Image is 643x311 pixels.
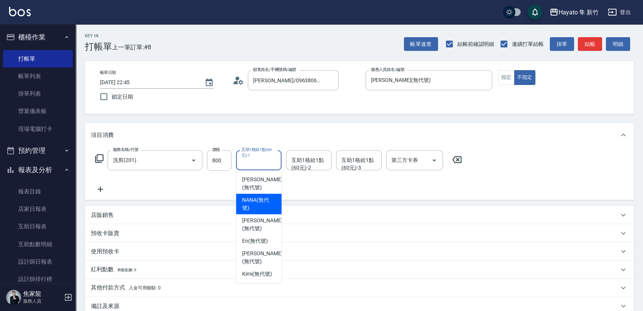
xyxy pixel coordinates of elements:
p: 項目消費 [91,131,114,139]
span: [PERSON_NAME] (無代號) [242,217,282,232]
div: 其他付款方式入金可用餘額: 0 [85,279,634,297]
a: 報表目錄 [3,183,73,200]
h5: 焦家龍 [23,290,62,298]
button: 報表及分析 [3,160,73,180]
label: 服務名稱/代號 [113,147,138,152]
span: 剩餘點數: 0 [117,268,136,272]
span: En (無代號) [242,237,268,245]
span: 連續打單結帳 [512,40,544,48]
a: 帳單列表 [3,68,73,85]
div: 使用預收卡 [85,242,634,261]
a: 現場電腦打卡 [3,120,73,138]
span: 結帳前確認明細 [457,40,494,48]
button: Open [428,154,440,166]
button: 明細 [606,37,630,51]
p: 預收卡販賣 [91,229,119,237]
button: Hayato 隼 新竹 [546,5,602,20]
p: 服務人員 [23,298,62,305]
a: 設計師排行榜 [3,270,73,288]
h2: Key In [85,33,112,38]
p: 店販銷售 [91,211,114,219]
div: 紅利點數剩餘點數: 0 [85,261,634,279]
button: Choose date, selected date is 2025-08-11 [200,74,218,92]
a: 營業儀表板 [3,102,73,120]
label: 帳單日期 [100,70,116,75]
span: [PERSON_NAME] (無代號) [242,250,282,265]
p: 使用預收卡 [91,248,119,256]
label: 互助1格給1點(60元)-1 [241,147,275,158]
span: [PERSON_NAME] (無代號) [242,176,282,192]
button: save [527,5,543,20]
h3: 打帳單 [85,41,112,52]
a: 互助點數明細 [3,236,73,253]
div: 項目消費 [85,123,634,147]
button: 不指定 [514,70,535,85]
button: 帳單速查 [404,37,438,51]
p: 紅利點數 [91,265,136,274]
span: 入金可用餘額: 0 [129,285,161,291]
a: 店家日報表 [3,200,73,218]
label: 顧客姓名/手機號碼/編號 [253,67,296,72]
img: Person [6,290,21,305]
button: 掛單 [550,37,574,51]
a: 掛單列表 [3,85,73,102]
img: Logo [9,7,31,16]
label: 價格 [212,147,220,152]
p: 備註及來源 [91,302,119,310]
button: Open [188,154,200,166]
label: 服務人員姓名/編號 [371,67,404,72]
button: 預約管理 [3,141,73,160]
span: Kimi (無代號) [242,270,272,278]
button: 櫃檯作業 [3,27,73,47]
span: 鎖定日期 [112,93,133,101]
a: 設計師日報表 [3,253,73,270]
input: YYYY/MM/DD hh:mm [100,76,197,89]
button: 指定 [498,70,515,85]
a: 互助日報表 [3,218,73,235]
span: 上一筆訂單:#8 [112,42,151,52]
span: NANA (無代號) [242,196,275,212]
p: 其他付款方式 [91,284,161,292]
div: 預收卡販賣 [85,224,634,242]
button: 登出 [605,5,634,19]
a: 打帳單 [3,50,73,68]
div: 店販銷售 [85,206,634,224]
div: Hayato 隼 新竹 [559,8,599,17]
button: 結帳 [578,37,602,51]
